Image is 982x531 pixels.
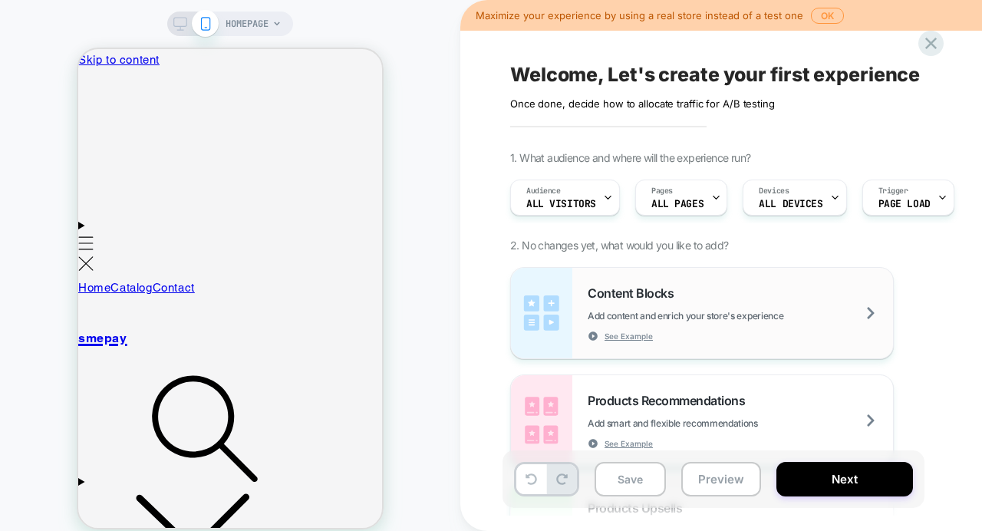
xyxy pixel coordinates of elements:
span: 1. What audience and where will the experience run? [510,151,750,164]
button: OK [811,8,844,24]
button: Next [776,462,913,496]
span: Page Load [878,199,931,209]
span: Add smart and flexible recommendations [588,417,835,429]
span: Trigger [878,186,908,196]
span: Add content and enrich your store's experience [588,310,860,322]
span: 2. No changes yet, what would you like to add? [510,239,728,252]
span: Devices [759,186,789,196]
a: Catalog [32,231,74,246]
button: Save [595,462,666,496]
span: Pages [651,186,673,196]
button: Preview [681,462,761,496]
span: Audience [526,186,561,196]
span: See Example [605,331,653,341]
span: HOMEPAGE [226,12,269,36]
span: Content Blocks [588,285,681,301]
span: All Visitors [526,199,596,209]
span: See Example [605,438,653,449]
span: Products Recommendations [588,393,753,408]
span: ALL PAGES [651,199,704,209]
a: Contact [74,231,117,246]
span: ALL DEVICES [759,199,822,209]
